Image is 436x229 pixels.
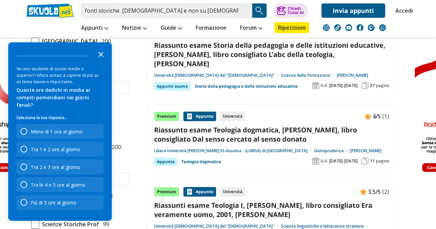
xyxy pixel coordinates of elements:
[320,158,328,164] span: A.A.
[16,86,104,109] div: Quante ore dedichi in media ai compiti pomeridiani nei giorni feriali?
[312,158,319,164] img: Anno accademico
[154,41,389,69] a: Riassunto esame Storia della pedagogia e delle istituzioni educative, [PERSON_NAME], libro consig...
[16,142,104,157] div: Tra 1 e 2 ore al giorno
[357,24,363,31] img: facebook
[281,73,337,78] a: Scienze della formazione
[370,83,375,88] span: 37
[220,187,245,197] div: Università
[154,224,281,229] a: Università [DEMOGRAPHIC_DATA] del "[DEMOGRAPHIC_DATA]"
[364,113,371,120] img: Appunti contenuto
[159,22,184,34] a: Guide
[329,158,358,164] span: [DATE]-[DATE]
[345,24,352,31] img: youtube
[238,22,264,34] a: Forum
[379,24,386,31] img: WhatsApp
[195,82,298,90] a: Storia della pedagogia e delle istituzioni educative
[382,112,389,121] span: (1)
[329,83,358,88] span: [DATE]-[DATE]
[395,3,410,18] a: Accedi
[154,201,389,219] a: Riassunti esame Teologia I, [PERSON_NAME], libro consigliato Era veramente uomo, 2001, [PERSON_NAME]
[368,187,381,196] span: 3.5/5
[274,22,309,33] a: Ripetizioni
[16,66,104,85] div: Sei uno studente di scuole medie o superiori? Allora aiutaci a capirne di più su un tema davvero ...
[273,3,308,18] button: ChiediTutor AI
[373,112,381,121] span: 4/5
[186,188,193,195] img: Appunti contenuto
[368,24,375,31] img: twitch
[323,24,330,31] img: instagram
[154,148,314,154] a: Libera Università [PERSON_NAME] SS.Assunta - (LUMSA) di [GEOGRAPHIC_DATA]
[81,3,252,18] input: Cerca appunti, riassunti o versioni
[370,158,375,164] span: 11
[100,220,109,229] span: 99
[154,82,191,90] div: Appunti esame
[99,37,111,46] span: 200
[252,3,267,18] button: Search Button
[382,187,389,196] span: (2)
[39,37,97,46] span: [GEOGRAPHIC_DATA]
[362,158,369,164] img: Pagine
[154,158,177,166] div: Appunto
[334,24,341,31] img: tiktok
[254,5,265,16] img: Cerca appunti, riassunti o versioni
[16,195,104,210] div: Più di 5 ore al giorno
[94,47,108,61] button: Close the survey
[31,164,80,170] div: Tra 2 e 3 ore al giorno
[31,128,82,135] div: Meno di 1 ora al giorno
[31,199,76,206] div: Più di 5 ore al giorno
[154,125,389,144] a: Riassunto esame Teologia dogmatica, [PERSON_NAME], libro consigliato Dal senso cercato al senso d...
[350,148,381,154] a: [PERSON_NAME]
[337,73,368,78] a: [PERSON_NAME]
[16,124,104,139] div: Meno di 1 ora al giorno
[360,188,367,195] img: Appunti contenuto
[321,3,385,18] a: Invia appunti
[181,158,221,166] a: Teologia dogmatica
[183,187,216,197] div: Appunto
[31,146,80,153] div: Tra 1 e 2 ore al giorno
[16,114,104,121] p: Seleziona la tua risposta...
[320,83,328,88] span: A.A.
[154,73,281,78] a: Università [DEMOGRAPHIC_DATA] del "[DEMOGRAPHIC_DATA]"
[16,159,104,174] div: Tra 2 e 3 ore al giorno
[183,112,216,121] div: Appunto
[314,148,350,154] a: Giurisprudenza
[16,177,104,192] div: Tra le 4 e 5 ore al giorno
[154,187,179,197] div: Premium
[186,113,193,120] img: Appunti contenuto
[39,220,99,229] span: Scienze Storiche Prof
[362,82,369,89] img: Pagine
[376,83,389,88] span: pagine
[281,224,370,229] a: Scienze linguistiche e letterature straniere
[312,82,319,89] img: Anno accademico
[154,112,179,121] div: Premium
[120,22,149,34] a: Notizie
[220,112,245,121] div: Università
[376,158,389,164] span: pagine
[8,42,112,221] div: Survey
[109,143,121,152] span: 200
[194,22,228,34] a: Formazione
[31,182,85,188] div: Tra le 4 e 5 ore al giorno
[79,22,110,34] a: Appunti
[288,6,304,15] div: Chiedi Tutor AI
